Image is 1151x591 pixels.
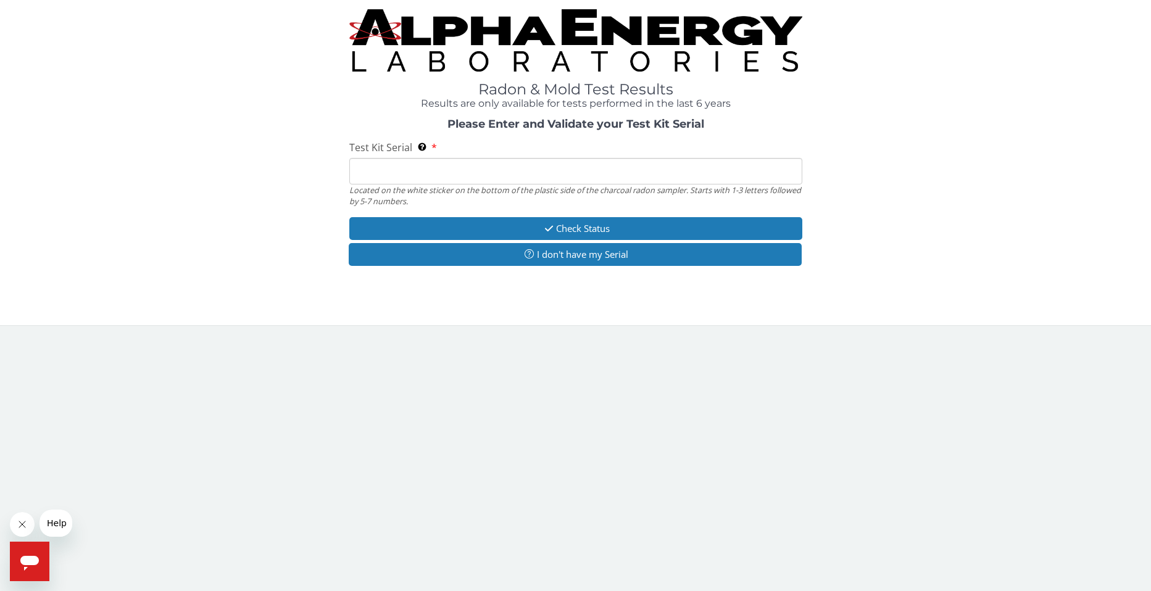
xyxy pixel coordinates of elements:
[10,542,49,581] iframe: Button to launch messaging window
[349,217,802,240] button: Check Status
[10,512,35,537] iframe: Close message
[349,184,802,207] div: Located on the white sticker on the bottom of the plastic side of the charcoal radon sampler. Sta...
[447,117,704,131] strong: Please Enter and Validate your Test Kit Serial
[349,9,802,72] img: TightCrop.jpg
[39,510,72,537] iframe: Message from company
[349,141,412,154] span: Test Kit Serial
[349,243,802,266] button: I don't have my Serial
[349,98,802,109] h4: Results are only available for tests performed in the last 6 years
[349,81,802,97] h1: Radon & Mold Test Results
